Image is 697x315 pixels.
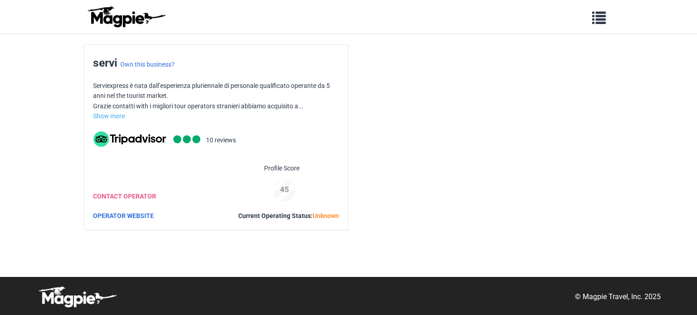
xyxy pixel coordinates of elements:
a: Own this business? [120,61,175,68]
img: logo-white-d94fa1abed81b67a048b3d0f0ab5b955.png [36,286,118,308]
img: logo-ab69f6fb50320c5b225c76a69d11143b.png [85,6,167,28]
img: tripadvisor_background-ebb97188f8c6c657a79ad20e0caa6051.svg [93,131,166,147]
span: Unknown [313,212,339,219]
span: Profile Score [264,163,299,173]
p: Serviexpress è nata dall’esperienza pluriennale di personale qualificato operante da 5 anni nel t... [93,81,339,111]
a: CONTACT OPERATOR [93,193,156,200]
a: OPERATOR WEBSITE [93,212,154,219]
li: 10 reviews [206,135,236,147]
a: Show more [93,112,125,120]
span: servi [93,56,117,69]
div: 45 [269,184,300,196]
div: Current Operating Status: [238,211,339,221]
p: © Magpie Travel, Inc. 2025 [575,291,661,303]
